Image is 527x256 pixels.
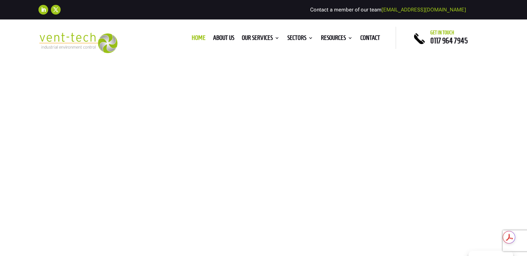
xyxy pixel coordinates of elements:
[38,5,48,15] a: Follow on LinkedIn
[38,33,118,53] img: 2023-09-27T08_35_16.549ZVENT-TECH---Clear-background
[360,35,380,43] a: Contact
[51,5,61,15] a: Follow on X
[213,35,234,43] a: About us
[381,7,466,13] a: [EMAIL_ADDRESS][DOMAIN_NAME]
[192,35,205,43] a: Home
[430,30,454,35] span: Get in touch
[242,35,280,43] a: Our Services
[430,36,468,45] a: 0117 964 7945
[310,7,466,13] span: Contact a member of our team
[287,35,313,43] a: Sectors
[321,35,353,43] a: Resources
